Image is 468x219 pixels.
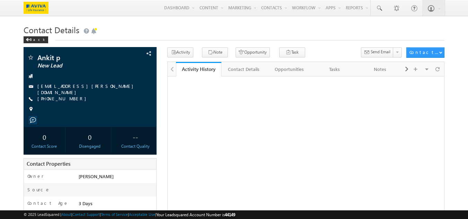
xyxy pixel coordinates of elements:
div: Contact Actions [409,49,439,55]
a: Contact Support [72,212,100,217]
button: Send Email [361,47,394,57]
span: Contact Properties [27,160,70,167]
label: Contact Age [27,200,69,206]
span: 44149 [225,212,235,217]
button: Activity [167,47,193,57]
a: [PHONE_NUMBER] [37,95,90,101]
span: [PERSON_NAME] [79,173,114,179]
button: Note [202,47,228,57]
div: -- [116,130,154,143]
div: Activity History [181,66,216,72]
span: New Lead [37,62,120,69]
a: Activity History [176,62,221,76]
div: 0 [71,130,109,143]
div: Contact Quality [116,143,154,149]
div: Contact Score [25,143,64,149]
div: Opportunities [272,65,306,73]
div: 3 Days [77,200,157,210]
div: Tasks [318,65,351,73]
span: Ankit p [37,54,120,61]
a: Terms of Service [101,212,128,217]
span: © 2025 LeadSquared | | | | | [24,211,235,218]
span: Send Email [371,49,390,55]
div: Notes [363,65,397,73]
a: Back [24,36,52,42]
label: Source [27,186,50,193]
a: Tasks [312,62,357,76]
div: Contact Details [227,65,261,73]
a: Acceptable Use [129,212,155,217]
button: Contact Actions [406,47,444,58]
div: Disengaged [71,143,109,149]
label: Owner [27,173,44,179]
button: Opportunity [236,47,270,57]
div: Back [24,36,48,43]
a: Opportunities [267,62,312,76]
span: Your Leadsquared Account Number is [156,212,235,217]
a: Contact Details [221,62,267,76]
div: 0 [25,130,64,143]
button: Task [279,47,305,57]
img: Custom Logo [24,2,48,14]
a: Notes [357,62,403,76]
span: Contact Details [24,24,79,35]
a: [EMAIL_ADDRESS][PERSON_NAME][DOMAIN_NAME] [37,83,137,95]
a: About [61,212,71,217]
